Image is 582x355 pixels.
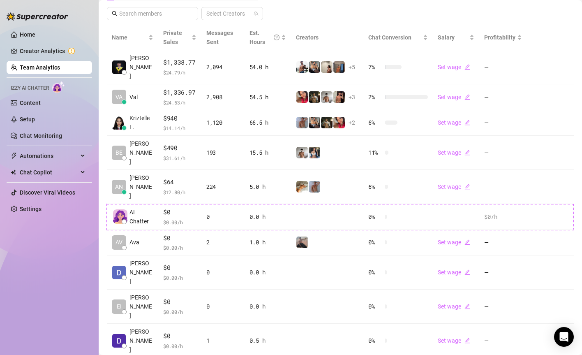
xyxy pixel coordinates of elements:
div: 0.0 h [249,302,286,311]
a: Set wageedit [438,239,470,246]
span: VA [115,93,122,102]
img: Vanessa [296,91,308,103]
span: $ 14.14 /h [163,124,196,132]
a: Chat Monitoring [20,132,62,139]
span: 6 % [368,118,381,127]
span: Salary [438,34,455,41]
span: $ 24.53 /h [163,98,196,107]
span: 0 % [368,238,381,247]
span: Automations [20,149,78,162]
span: Profitability [484,34,515,41]
input: Search members [119,9,187,18]
a: Home [20,31,35,38]
span: 0 % [368,268,381,277]
img: Joey [296,117,308,128]
img: Joey [309,181,320,193]
span: + 3 [349,93,355,102]
a: Set wageedit [438,183,470,190]
a: Set wageedit [438,149,470,156]
td: — [479,230,527,256]
span: Val [129,93,138,102]
span: AI Chatter [129,208,153,226]
img: George [309,61,320,73]
a: Set wageedit [438,119,470,126]
span: edit [464,304,470,309]
span: Ava [129,238,139,247]
div: $0 /h [484,212,522,221]
span: edit [464,150,470,155]
span: 0 % [368,302,381,311]
a: Discover Viral Videos [20,189,75,196]
span: edit [464,184,470,190]
div: 0.5 h [249,336,286,345]
img: aussieboy_j [296,147,308,158]
span: 11 % [368,148,381,157]
img: Chat Copilot [11,169,16,175]
span: Chat Conversion [368,34,411,41]
div: 1,120 [206,118,240,127]
span: search [112,11,118,16]
img: Tony [309,91,320,103]
span: Chat Copilot [20,166,78,179]
div: 193 [206,148,240,157]
span: Izzy AI Chatter [11,84,49,92]
div: 15.5 h [249,148,286,157]
img: JUSTIN [296,61,308,73]
span: $ 0.00 /h [163,274,196,282]
span: [PERSON_NAME] [129,259,153,286]
td: — [479,110,527,136]
span: [PERSON_NAME] [129,293,153,320]
div: 66.5 h [249,118,286,127]
div: 54.0 h [249,63,286,72]
span: $0 [163,233,196,243]
span: + 5 [349,63,355,72]
span: $0 [163,297,196,307]
span: 2 % [368,93,381,102]
img: Davis Armbrust [112,266,126,279]
img: Katy [309,147,320,158]
span: $0 [163,331,196,341]
span: $ 31.61 /h [163,154,196,162]
span: question-circle [274,28,279,46]
div: Open Intercom Messenger [554,327,574,347]
img: Wayne [333,61,345,73]
div: 54.5 h [249,93,286,102]
span: [PERSON_NAME] [129,139,153,166]
span: + 2 [349,118,355,127]
span: $ 24.79 /h [163,68,196,77]
img: logo-BBDzfeDw.svg [7,12,68,21]
span: $0 [163,263,196,273]
span: $490 [163,143,196,153]
div: 2 [206,238,240,247]
a: Creator Analytics exclamation-circle [20,44,85,58]
span: 0 % [368,336,381,345]
span: edit [464,338,470,343]
a: Set wageedit [438,94,470,100]
span: 0 % [368,212,381,221]
span: team [254,11,259,16]
span: Name [112,33,147,42]
span: edit [464,239,470,245]
img: AI Chatter [52,81,65,93]
a: Set wageedit [438,303,470,310]
span: 6 % [368,182,381,191]
a: Set wageedit [438,337,470,344]
span: $1,336.97 [163,88,196,97]
div: 0 [206,212,240,221]
span: [PERSON_NAME] [129,53,153,81]
div: 2,094 [206,63,240,72]
img: Ralphy [321,61,333,73]
a: Setup [20,116,35,123]
span: $0 [163,207,196,217]
span: Kriztelle L. [129,114,153,132]
a: Set wageedit [438,269,470,276]
img: Kriztelle L. [112,116,126,130]
span: AV [115,238,122,247]
span: EI [117,302,122,311]
span: 7 % [368,63,381,72]
div: 1.0 h [249,238,286,247]
td: — [479,136,527,170]
div: 224 [206,182,240,191]
span: thunderbolt [11,153,17,159]
span: $940 [163,114,196,123]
